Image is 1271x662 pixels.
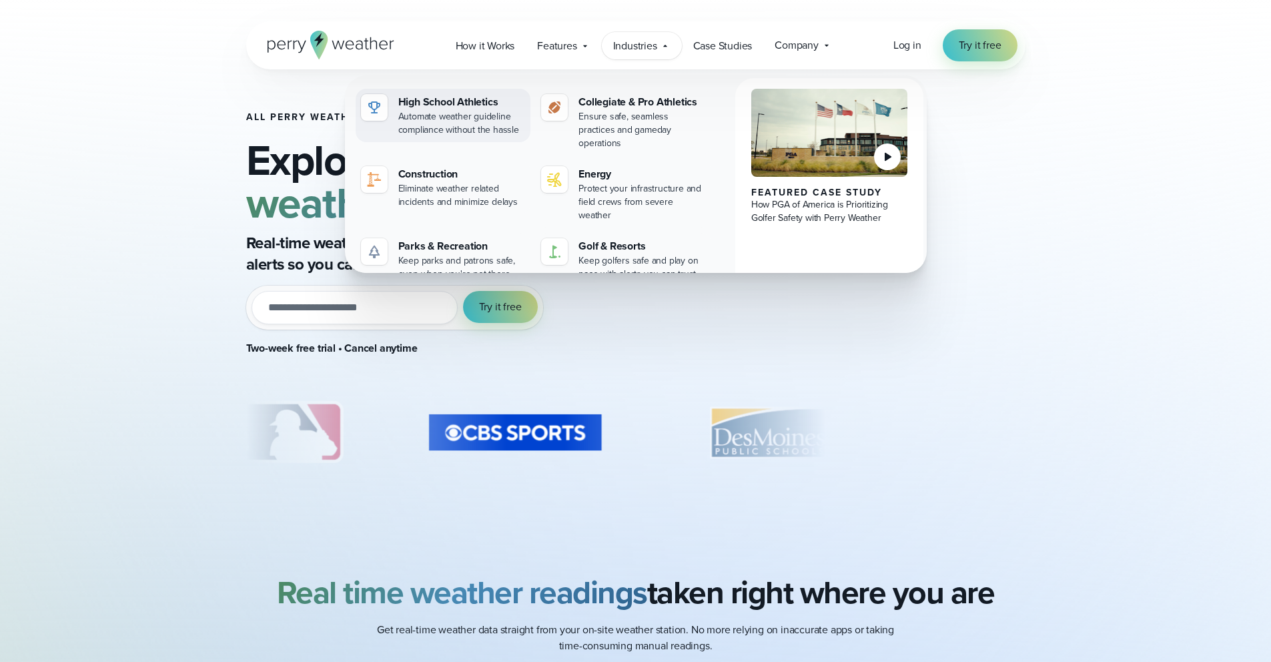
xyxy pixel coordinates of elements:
div: 6 of 8 [215,399,356,466]
img: parks-icon-grey.svg [366,244,382,260]
span: Industries [613,38,657,54]
div: Collegiate & Pro Athletics [578,94,706,110]
p: Real-time weather data from your location, precise forecasts, and automated alerts so you can mak... [246,232,780,275]
a: Try it free [943,29,1017,61]
div: Keep golfers safe and play on pace with alerts you can trust [578,254,706,281]
h1: All Perry Weather Features [246,112,825,123]
div: Keep parks and patrons safe, even when you're not there [398,254,526,281]
div: Featured Case Study [751,188,908,198]
h2: taken right where you are [277,574,995,611]
img: MLB.svg [215,399,356,466]
a: Parks & Recreation Keep parks and patrons safe, even when you're not there [356,233,531,286]
img: Des-Moines-Public-Schools.svg [674,399,863,466]
img: highschool-icon.svg [366,99,382,115]
button: Try it free [463,291,538,323]
h2: Explore the [246,139,825,224]
div: How PGA of America is Prioritizing Golfer Safety with Perry Weather [751,198,908,225]
img: proathletics-icon@2x-1.svg [546,99,562,115]
div: Protect your infrastructure and field crews from severe weather [578,182,706,222]
span: How it Works [456,38,515,54]
span: Try it free [959,37,1001,53]
span: Company [775,37,819,53]
a: High School Athletics Automate weather guideline compliance without the hassle [356,89,531,142]
img: golf-iconV2.svg [546,244,562,260]
a: Construction Eliminate weather related incidents and minimize delays [356,161,531,214]
img: CBS-Sports.svg [420,399,610,466]
div: Eliminate weather related incidents and minimize delays [398,182,526,209]
a: Case Studies [682,32,764,59]
a: Energy Protect your infrastructure and field crews from severe weather [536,161,711,228]
p: Get real-time weather data straight from your on-site weather station. No more relying on inaccur... [369,622,903,654]
a: How it Works [444,32,526,59]
a: Golf & Resorts Keep golfers safe and play on pace with alerts you can trust [536,233,711,286]
strong: Real time weather readings [277,569,647,616]
img: energy-icon@2x-1.svg [546,172,562,188]
a: Collegiate & Pro Athletics Ensure safe, seamless practices and gameday operations [536,89,711,155]
div: Construction [398,166,526,182]
strong: Two-week free trial • Cancel anytime [246,340,418,356]
span: Try it free [479,299,522,315]
div: High School Athletics [398,94,526,110]
div: 8 of 8 [674,399,863,466]
div: slideshow [246,399,825,472]
div: Golf & Resorts [578,238,706,254]
span: Features [537,38,576,54]
span: Case Studies [693,38,753,54]
div: Energy [578,166,706,182]
div: Automate weather guideline compliance without the hassle [398,110,526,137]
div: Parks & Recreation [398,238,526,254]
strong: modern weather safety platform [246,129,685,234]
div: 7 of 8 [420,399,610,466]
img: PGA of America, Frisco Campus [751,89,908,177]
a: Log in [893,37,921,53]
div: Ensure safe, seamless practices and gameday operations [578,110,706,150]
img: noun-crane-7630938-1@2x.svg [366,172,382,188]
a: PGA of America, Frisco Campus Featured Case Study How PGA of America is Prioritizing Golfer Safet... [735,78,924,297]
